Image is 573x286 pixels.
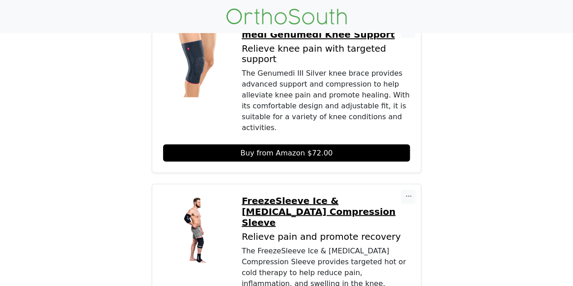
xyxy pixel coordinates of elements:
a: Buy from Amazon $72.00 [163,144,410,161]
img: FreezeSleeve Ice & Heat Therapy Compression Sleeve [163,195,231,263]
img: medi Genumedi Knee Support [163,29,231,97]
img: OrthoSouth [226,9,347,24]
a: FreezeSleeve Ice & [MEDICAL_DATA] Compression Sleeve [242,195,410,228]
p: Relieve knee pain with targeted support [242,44,410,64]
a: medi Genumedi Knee Support [242,29,410,40]
div: The Genumedi III Silver knee brace provides advanced support and compression to help alleviate kn... [242,68,410,133]
p: Relieve pain and promote recovery [242,231,410,242]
